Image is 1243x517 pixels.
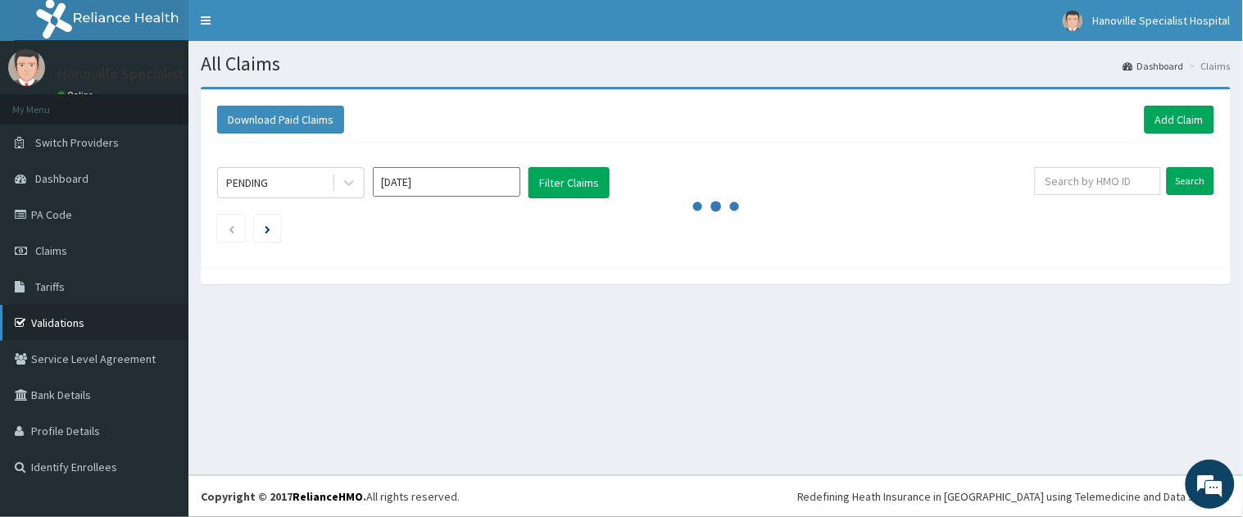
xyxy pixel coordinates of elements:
[1123,59,1184,73] a: Dashboard
[529,167,610,198] button: Filter Claims
[57,66,242,81] p: Hanoville Specialist Hospital
[226,175,268,191] div: PENDING
[265,221,270,236] a: Next page
[35,243,67,258] span: Claims
[373,167,520,197] input: Select Month and Year
[1063,11,1083,31] img: User Image
[1035,167,1161,195] input: Search by HMO ID
[1145,106,1214,134] a: Add Claim
[1186,59,1231,73] li: Claims
[35,171,88,186] span: Dashboard
[217,106,344,134] button: Download Paid Claims
[8,49,45,86] img: User Image
[293,489,363,504] a: RelianceHMO
[692,182,741,231] svg: audio-loading
[201,53,1231,75] h1: All Claims
[1093,13,1231,28] span: Hanoville Specialist Hospital
[1167,167,1214,195] input: Search
[188,475,1243,517] footer: All rights reserved.
[35,135,119,150] span: Switch Providers
[35,279,65,294] span: Tariffs
[201,489,366,504] strong: Copyright © 2017 .
[57,89,97,101] a: Online
[797,488,1231,505] div: Redefining Heath Insurance in [GEOGRAPHIC_DATA] using Telemedicine and Data Science!
[228,221,235,236] a: Previous page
